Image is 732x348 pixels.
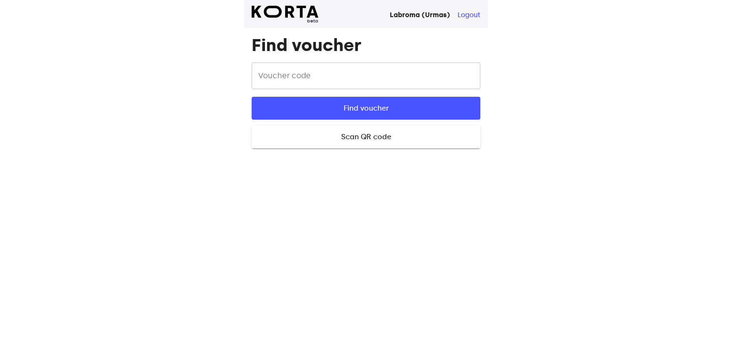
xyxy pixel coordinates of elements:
strong: Labroma (Urmas) [390,11,450,19]
button: Logout [457,10,480,20]
span: Find voucher [267,102,465,114]
img: Korta [252,6,318,18]
span: Scan QR code [267,131,465,143]
button: Scan QR code [252,125,480,148]
h1: Find voucher [252,36,480,55]
span: beta [252,18,318,24]
button: Find voucher [252,97,480,120]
